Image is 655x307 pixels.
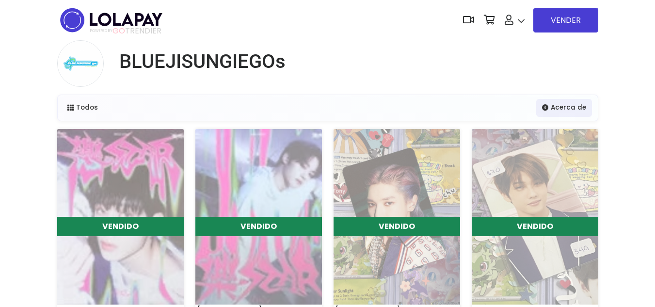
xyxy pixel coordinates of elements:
img: small_1706309239598.jpeg [57,129,184,305]
span: TRENDIER [90,27,161,35]
span: POWERED BY [90,28,112,33]
img: small.png [57,40,104,87]
span: GO [112,25,125,36]
a: VENDER [533,8,598,32]
a: BLUEJISUNGIEGOs [112,50,286,73]
img: small_1699842341467.jpeg [472,129,598,305]
div: VENDIDO [195,217,322,236]
a: Todos [62,99,104,116]
img: small_1709773985364.jpeg [334,129,460,305]
h1: BLUEJISUNGIEGOs [119,50,286,73]
div: VENDIDO [57,217,184,236]
div: VENDIDO [334,217,460,236]
a: Acerca de [536,99,592,116]
div: VENDIDO [472,217,598,236]
img: small_1706308817434.jpeg [195,129,322,305]
img: logo [57,5,165,35]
